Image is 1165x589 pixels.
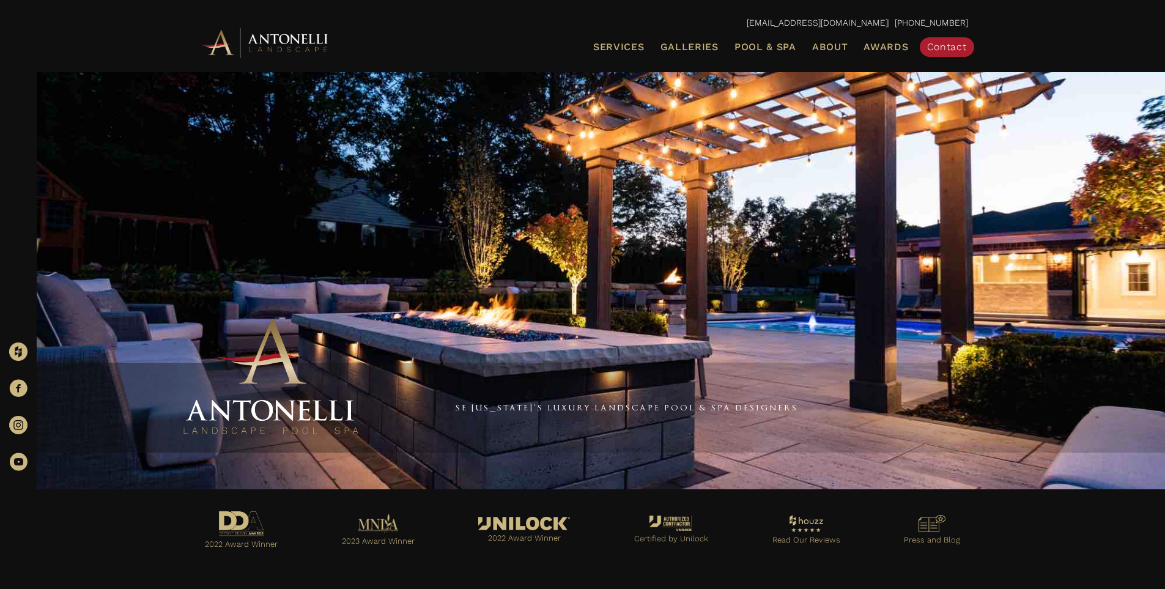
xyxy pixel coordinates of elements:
[198,15,968,31] p: | [PHONE_NUMBER]
[593,42,645,52] span: Services
[456,402,798,412] a: SE [US_STATE]'s Luxury Landscape Pool & Spa Designers
[656,39,723,55] a: Galleries
[859,39,913,55] a: Awards
[927,41,967,53] span: Contact
[9,343,28,361] img: Houzz
[747,18,888,28] a: [EMAIL_ADDRESS][DOMAIN_NAME]
[179,314,363,440] img: Antonelli Stacked Logo
[615,513,728,550] a: Go to https://antonellilandscape.com/unilock-authorized-contractor/
[660,41,719,53] span: Galleries
[185,508,298,555] a: Go to https://antonellilandscape.com/pool-and-spa/executive-sweet/
[198,26,332,59] img: Antonelli Horizontal Logo
[752,512,860,551] a: Go to https://www.houzz.com/professionals/landscape-architects-and-landscape-designers/antonelli-...
[322,511,434,552] a: Go to https://antonellilandscape.com/pool-and-spa/dont-stop-believing/
[812,42,848,52] span: About
[459,514,590,549] a: Go to https://antonellilandscape.com/featured-projects/the-white-house/
[884,512,980,550] a: Go to https://antonellilandscape.com/press-media/
[864,41,908,53] span: Awards
[807,39,853,55] a: About
[730,39,801,55] a: Pool & Spa
[920,37,974,57] a: Contact
[734,41,796,53] span: Pool & Spa
[588,39,649,55] a: Services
